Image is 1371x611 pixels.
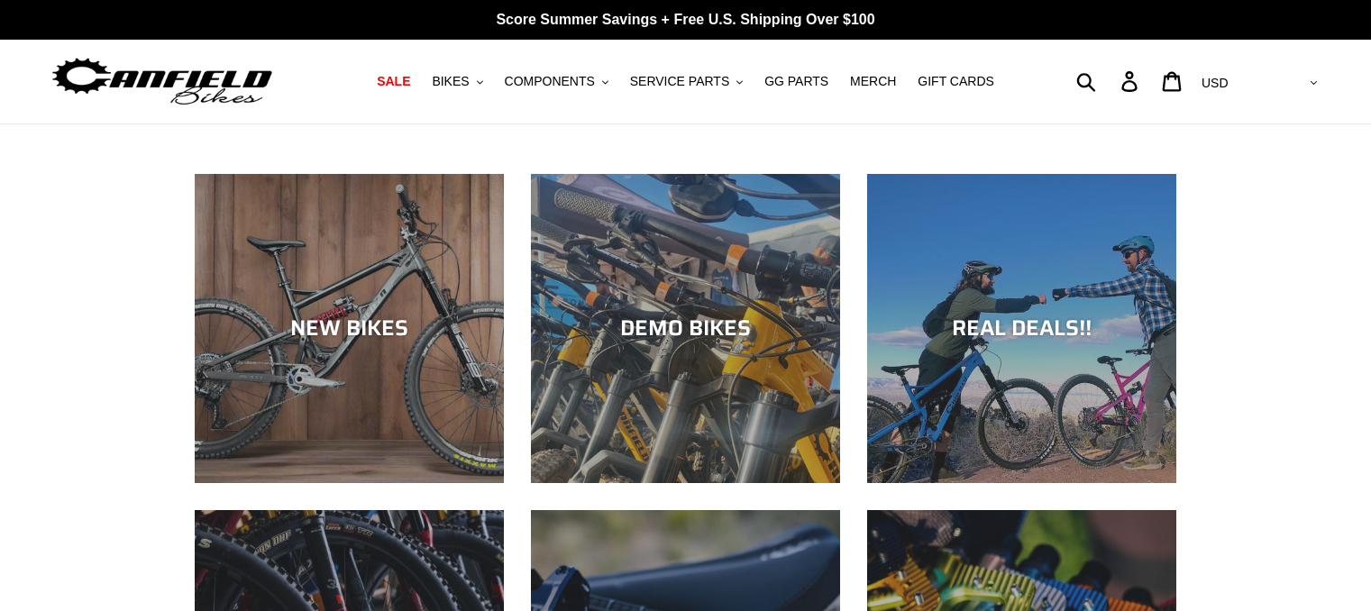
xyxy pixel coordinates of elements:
a: NEW BIKES [195,174,504,483]
a: REAL DEALS!! [867,174,1176,483]
input: Search [1086,61,1132,101]
button: BIKES [423,69,491,94]
button: COMPONENTS [496,69,617,94]
span: SERVICE PARTS [630,74,729,89]
a: GG PARTS [755,69,837,94]
div: NEW BIKES [195,315,504,342]
img: Canfield Bikes [50,53,275,110]
div: DEMO BIKES [531,315,840,342]
span: COMPONENTS [505,74,595,89]
span: BIKES [432,74,469,89]
span: MERCH [850,74,896,89]
a: GIFT CARDS [909,69,1003,94]
span: GG PARTS [764,74,828,89]
a: DEMO BIKES [531,174,840,483]
a: MERCH [841,69,905,94]
span: GIFT CARDS [918,74,994,89]
button: SERVICE PARTS [621,69,752,94]
a: SALE [368,69,419,94]
span: SALE [377,74,410,89]
div: REAL DEALS!! [867,315,1176,342]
